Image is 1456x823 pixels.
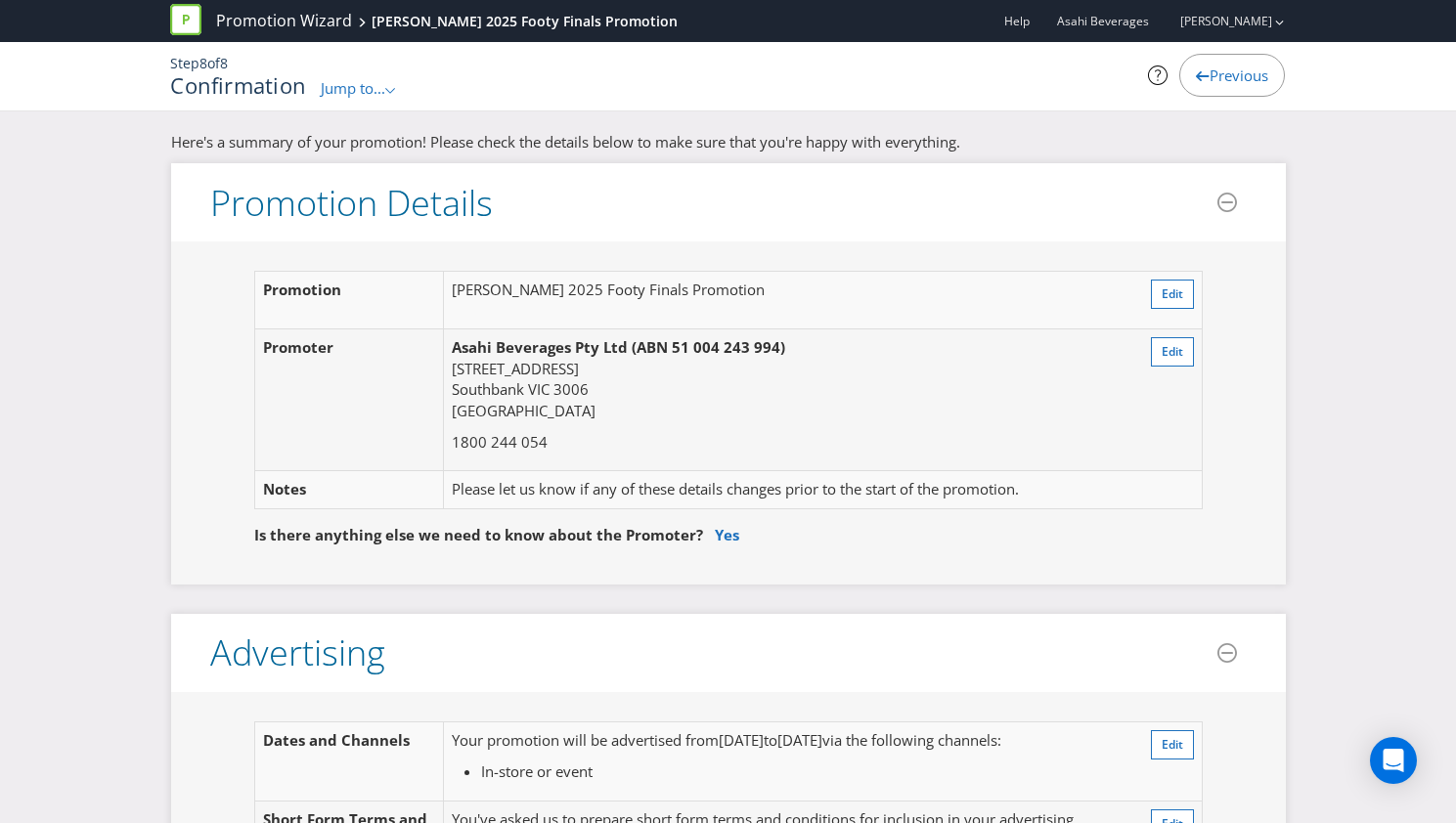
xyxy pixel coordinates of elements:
[216,10,352,32] a: Promotion Wizard
[1004,13,1030,29] a: Help
[528,379,550,399] span: VIC
[1151,730,1194,759] button: Edit
[719,730,764,750] span: [DATE]
[210,184,493,223] h3: Promotion Details
[170,73,306,97] h1: Confirmation
[632,337,785,357] span: (ABN 51 004 243 994)
[553,379,589,399] span: 3006
[1162,343,1183,360] span: Edit
[452,337,628,357] span: Asahi Beverages Pty Ltd
[452,379,524,399] span: Southbank
[254,471,444,508] td: Notes
[1162,285,1183,302] span: Edit
[1151,337,1194,367] button: Edit
[822,730,1001,750] span: via the following channels:
[1057,13,1149,29] span: Asahi Beverages
[1161,13,1272,29] a: [PERSON_NAME]
[777,730,822,750] span: [DATE]
[254,722,444,801] td: Dates and Channels
[452,432,1112,453] p: 1800 244 054
[481,761,593,781] span: In-store or event
[171,132,1286,152] p: Here's a summary of your promotion! Please check the details below to make sure that you're happy...
[220,54,228,72] span: 8
[715,525,739,544] a: Yes
[254,525,703,544] span: Is there anything else we need to know about the Promoter?
[452,730,719,750] span: Your promotion will be advertised from
[1210,65,1268,85] span: Previous
[1162,736,1183,753] span: Edit
[263,337,333,357] span: Promoter
[444,272,1120,329] td: [PERSON_NAME] 2025 Footy Finals Promotion
[207,54,220,72] span: of
[170,54,199,72] span: Step
[199,54,207,72] span: 8
[452,359,579,378] span: [STREET_ADDRESS]
[452,401,596,420] span: [GEOGRAPHIC_DATA]
[372,12,678,31] div: [PERSON_NAME] 2025 Footy Finals Promotion
[254,272,444,329] td: Promotion
[210,633,385,672] h3: Advertising
[1151,280,1194,309] button: Edit
[321,78,385,98] span: Jump to...
[1370,737,1417,784] div: Open Intercom Messenger
[764,730,777,750] span: to
[444,471,1120,508] td: Please let us know if any of these details changes prior to the start of the promotion.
